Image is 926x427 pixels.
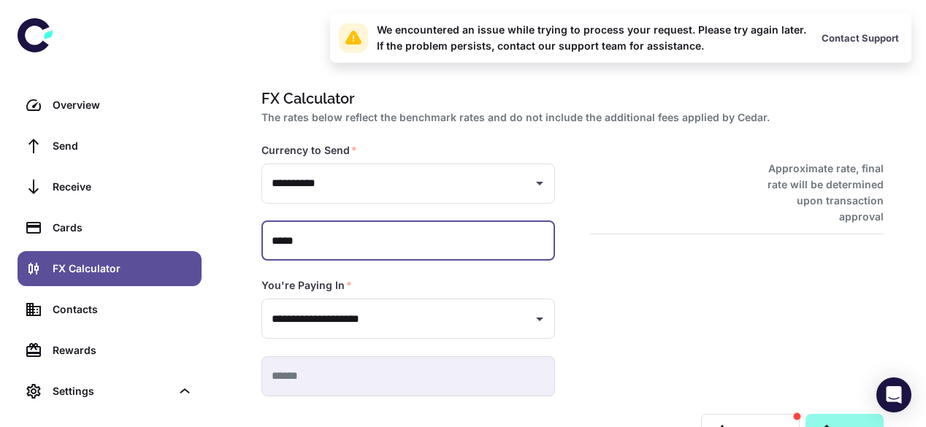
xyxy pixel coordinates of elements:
div: Settings [53,383,171,399]
a: Rewards [18,333,202,368]
div: FX Calculator [53,261,193,277]
a: Overview [18,88,202,123]
div: Contacts [53,301,193,318]
label: Currency to Send [261,143,357,158]
a: Contacts [18,292,202,327]
div: Open Intercom Messenger [876,377,911,412]
a: FX Calculator [18,251,202,286]
button: Open [529,173,550,193]
a: Receive [18,169,202,204]
div: We encountered an issue while trying to process your request. Please try again later. If the prob... [377,22,806,54]
h1: FX Calculator [261,88,878,109]
div: Receive [53,179,193,195]
div: Settings [18,374,202,409]
a: Send [18,128,202,164]
button: Contact Support [818,27,903,49]
div: Rewards [53,342,193,358]
div: Cards [53,220,193,236]
button: Open [529,309,550,329]
label: You're Paying In [261,278,352,293]
div: Overview [53,97,193,113]
a: Cards [18,210,202,245]
h6: Approximate rate, final rate will be determined upon transaction approval [751,161,884,225]
div: Send [53,138,193,154]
